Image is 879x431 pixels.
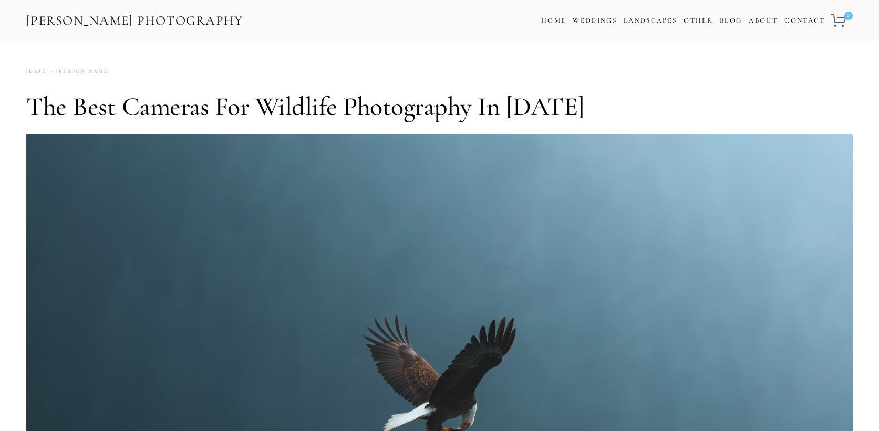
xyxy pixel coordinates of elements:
[49,65,111,79] a: [PERSON_NAME]
[829,8,854,33] a: 0 items in cart
[684,16,713,25] a: Other
[25,9,244,33] a: [PERSON_NAME] Photography
[844,12,853,20] span: 0
[573,16,617,25] a: Weddings
[720,13,742,28] a: Blog
[26,65,49,79] time: [DATE]
[624,16,677,25] a: Landscapes
[749,13,778,28] a: About
[541,13,566,28] a: Home
[784,13,825,28] a: Contact
[26,91,853,122] h1: The Best Cameras for Wildlife Photography in [DATE]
